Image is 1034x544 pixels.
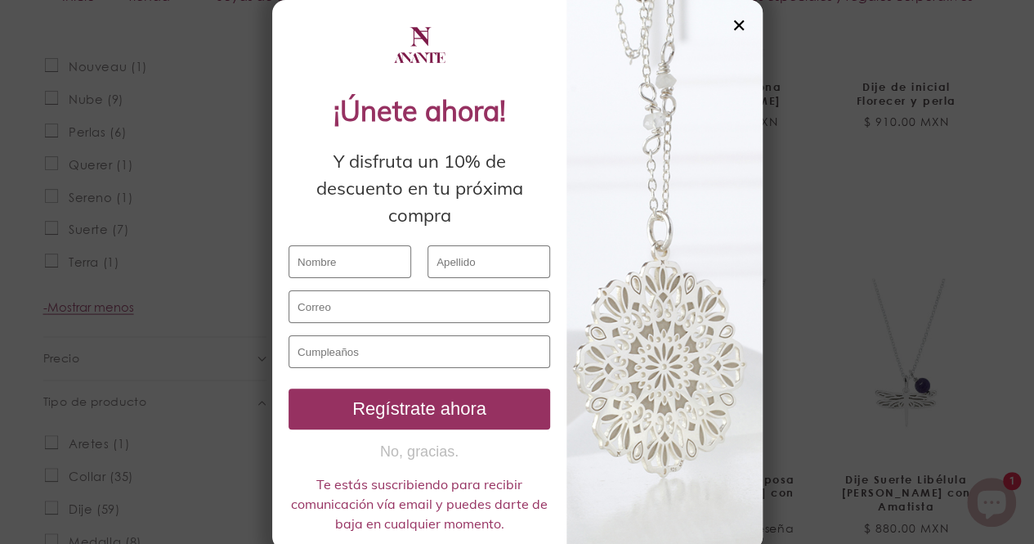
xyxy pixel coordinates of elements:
[732,16,746,34] div: ✕
[289,290,550,323] input: Correo
[289,335,550,368] input: Cumpleaños
[427,245,550,278] input: Apellido
[289,389,550,429] button: Regístrate ahora
[295,398,544,420] div: Regístrate ahora
[289,474,550,533] div: Te estás suscribiendo para recibir comunicación vía email y puedes darte de baja en cualquier mom...
[289,90,550,132] div: ¡Únete ahora!
[289,245,411,278] input: Nombre
[391,16,448,74] img: logo
[289,442,550,462] button: No, gracias.
[289,148,550,229] div: Y disfruta un 10% de descuento en tu próxima compra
